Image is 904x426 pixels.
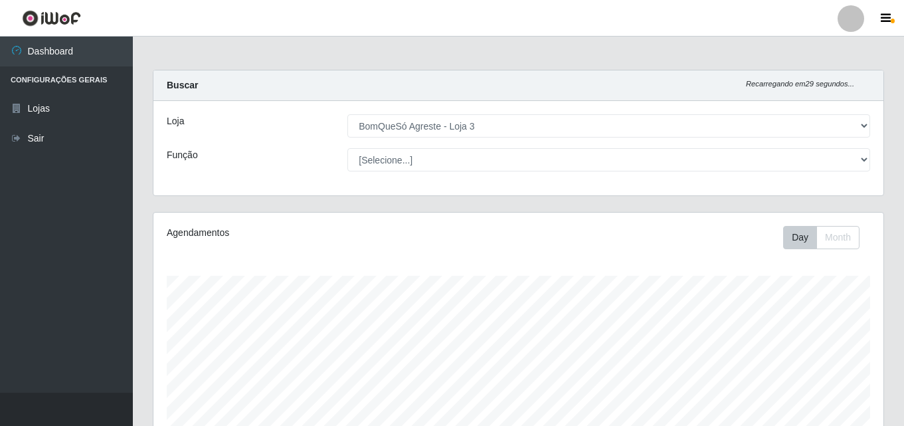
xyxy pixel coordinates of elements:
[167,80,198,90] strong: Buscar
[816,226,859,249] button: Month
[167,226,448,240] div: Agendamentos
[746,80,854,88] i: Recarregando em 29 segundos...
[167,148,198,162] label: Função
[783,226,859,249] div: First group
[22,10,81,27] img: CoreUI Logo
[167,114,184,128] label: Loja
[783,226,870,249] div: Toolbar with button groups
[783,226,817,249] button: Day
